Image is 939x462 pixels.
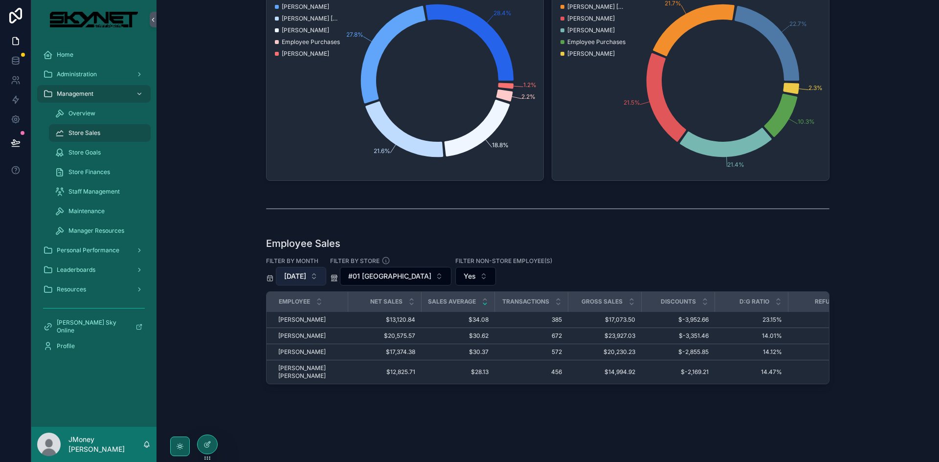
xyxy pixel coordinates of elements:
tspan: 22.7% [789,20,807,27]
label: Filter By Store [330,256,380,265]
span: 572 [500,348,562,356]
span: [PERSON_NAME] [567,15,615,22]
a: Manager Resources [49,222,151,240]
span: [PERSON_NAME] [PERSON_NAME] [567,3,626,11]
span: Store Sales [68,129,100,137]
a: Store Finances [49,163,151,181]
span: Employee Purchases [282,38,340,46]
span: Resources [57,286,86,293]
p: JMoney [PERSON_NAME] [68,435,143,454]
span: [PERSON_NAME] [282,26,329,34]
span: 385 [500,316,562,324]
span: $30.62 [427,332,489,340]
span: Gross Sales [581,298,623,306]
span: Management [57,90,93,98]
tspan: 27.8% [346,31,363,38]
img: App logo [50,12,137,27]
span: [PERSON_NAME] [282,3,329,11]
span: 14.47% [720,368,782,376]
span: #01 [GEOGRAPHIC_DATA] [348,271,431,281]
tspan: 10.3% [798,118,815,125]
span: Employee Purchases [567,38,626,46]
a: Maintenance [49,202,151,220]
span: [PERSON_NAME] Sky Online [57,319,128,334]
span: Refunds [815,298,843,306]
span: [PERSON_NAME] [PERSON_NAME] [282,15,340,22]
span: $12,825.71 [354,368,415,376]
span: $20,575.57 [354,332,415,340]
tspan: 21.5% [624,99,640,106]
span: $-3,351.46 [647,332,709,340]
span: Leaderboards [57,266,95,274]
span: 14.12% [720,348,782,356]
span: Manager Resources [68,227,124,235]
span: D:G Ratio [739,298,769,306]
span: Employee [279,298,310,306]
tspan: 1.2% [523,81,537,88]
span: $17,073.50 [574,316,635,324]
span: [PERSON_NAME] [282,50,329,58]
span: Discounts [661,298,696,306]
span: [PERSON_NAME] [567,26,615,34]
span: [PERSON_NAME] [278,332,326,340]
label: Filter non-store employee(s) [455,256,552,265]
span: $0.00 [794,348,855,356]
a: Administration [37,66,151,83]
span: 456 [500,368,562,376]
tspan: 21.4% [727,161,744,168]
div: scrollable content [31,39,156,368]
span: [PERSON_NAME] [278,316,326,324]
span: $0.00 [794,332,855,340]
span: $13,120.84 [354,316,415,324]
span: Sales Average [428,298,476,306]
a: Overview [49,105,151,122]
a: Leaderboards [37,261,151,279]
span: $0.00 [794,368,855,376]
tspan: 18.8% [492,141,509,149]
span: Overview [68,110,95,117]
span: $23,927.03 [574,332,635,340]
span: $14,994.92 [574,368,635,376]
a: Home [37,46,151,64]
span: Yes [464,271,476,281]
span: $34.08 [427,316,489,324]
span: Net Sales [370,298,402,306]
span: [DATE] [284,271,306,281]
a: Profile [37,337,151,355]
a: Store Goals [49,144,151,161]
span: Store Goals [68,149,101,156]
span: $17,374.38 [354,348,415,356]
span: Home [57,51,73,59]
span: [PERSON_NAME] [278,348,326,356]
button: Select Button [340,267,451,286]
span: Administration [57,70,97,78]
span: 672 [500,332,562,340]
span: $-2,169.21 [647,368,709,376]
a: Store Sales [49,124,151,142]
button: Select Button [455,267,496,286]
span: $0.00 [794,316,855,324]
span: Personal Performance [57,246,119,254]
tspan: 2.2% [521,93,536,100]
label: Filter by Month [266,256,318,265]
a: Staff Management [49,183,151,200]
h1: Employee Sales [266,237,340,250]
a: Personal Performance [37,242,151,259]
span: Profile [57,342,75,350]
span: Staff Management [68,188,120,196]
span: Maintenance [68,207,105,215]
a: Resources [37,281,151,298]
span: Store Finances [68,168,110,176]
span: $-2,855.85 [647,348,709,356]
a: Management [37,85,151,103]
button: Select Button [276,267,326,286]
span: $-3,952.66 [647,316,709,324]
span: $28.13 [427,368,489,376]
span: 23.15% [720,316,782,324]
span: [PERSON_NAME] [PERSON_NAME] [278,364,342,380]
tspan: 21.6% [374,147,390,154]
tspan: 28.4% [493,9,512,17]
span: $20,230.23 [574,348,635,356]
span: [PERSON_NAME] [567,50,615,58]
span: Transactions [502,298,549,306]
